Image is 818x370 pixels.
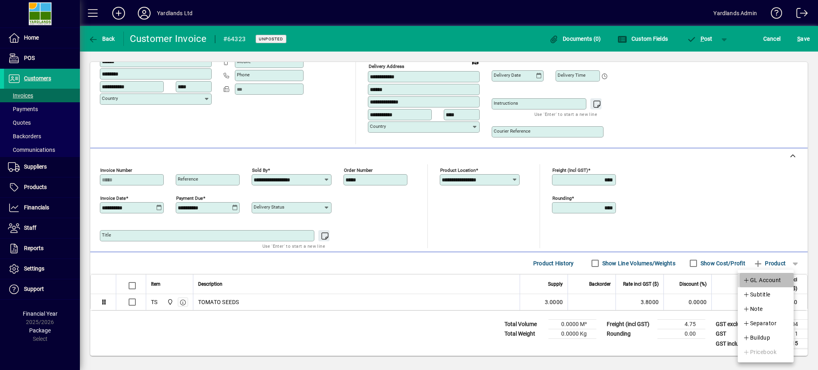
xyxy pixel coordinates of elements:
button: Separator [738,316,794,330]
button: Subtitle [738,287,794,302]
span: Subtitle [743,290,770,299]
button: Pricebook [738,345,794,359]
button: Buildup [738,330,794,345]
span: Pricebook [743,347,776,357]
button: Note [738,302,794,316]
button: GL Account [738,273,794,287]
span: Buildup [743,333,770,342]
span: GL Account [743,275,781,285]
span: Note [743,304,763,314]
span: Separator [743,318,776,328]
